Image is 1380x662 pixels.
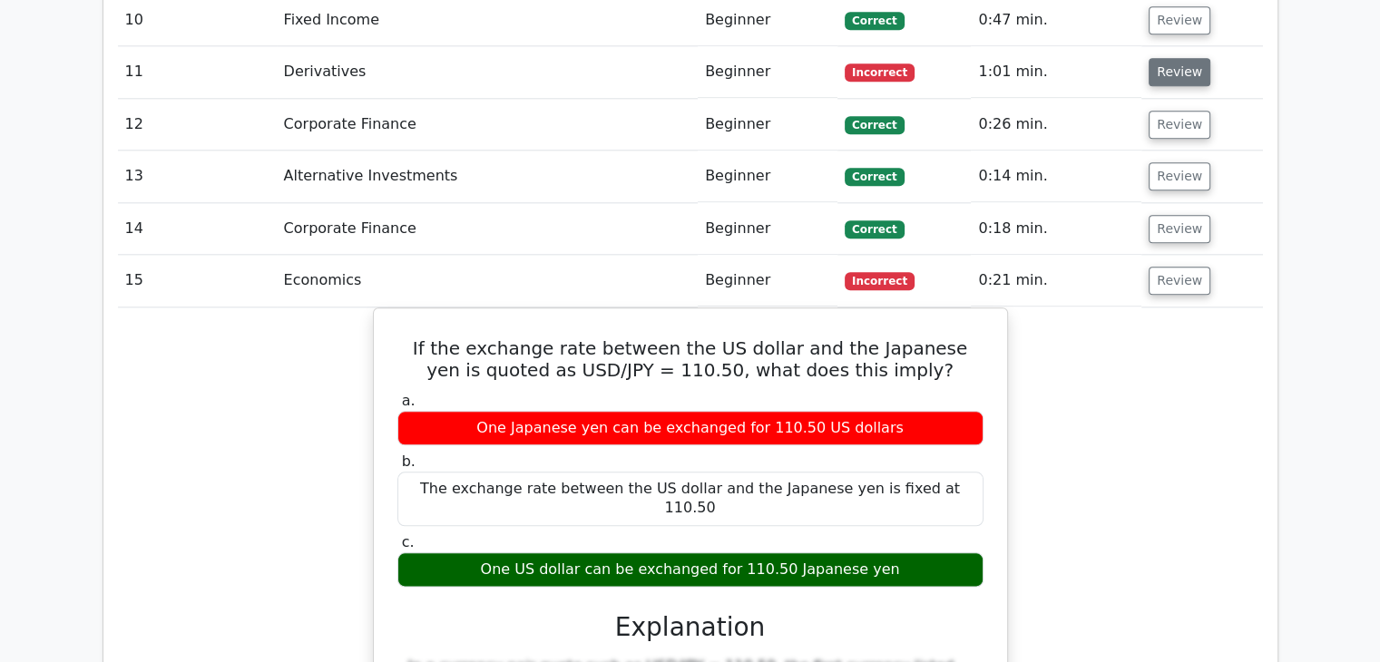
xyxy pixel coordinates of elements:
td: 0:18 min. [971,203,1141,255]
button: Review [1149,215,1210,243]
td: 13 [118,151,277,202]
td: 0:14 min. [971,151,1141,202]
span: Correct [845,116,904,134]
td: Beginner [698,99,837,151]
td: 15 [118,255,277,307]
span: c. [402,533,415,550]
td: 12 [118,99,277,151]
div: One US dollar can be exchanged for 110.50 Japanese yen [397,552,984,588]
td: Economics [277,255,698,307]
td: Beginner [698,46,837,98]
td: Alternative Investments [277,151,698,202]
button: Review [1149,162,1210,190]
button: Review [1149,6,1210,34]
span: Correct [845,220,904,239]
div: The exchange rate between the US dollar and the Japanese yen is fixed at 110.50 [397,472,984,526]
td: 11 [118,46,277,98]
td: Beginner [698,151,837,202]
button: Review [1149,111,1210,139]
td: 0:21 min. [971,255,1141,307]
td: Corporate Finance [277,99,698,151]
span: Incorrect [845,272,915,290]
h5: If the exchange rate between the US dollar and the Japanese yen is quoted as USD/JPY = 110.50, wh... [396,337,985,381]
span: Correct [845,12,904,30]
button: Review [1149,267,1210,295]
td: Corporate Finance [277,203,698,255]
td: Beginner [698,203,837,255]
span: Incorrect [845,63,915,82]
div: One Japanese yen can be exchanged for 110.50 US dollars [397,411,984,446]
span: Correct [845,168,904,186]
button: Review [1149,58,1210,86]
td: Beginner [698,255,837,307]
span: a. [402,392,416,409]
td: Derivatives [277,46,698,98]
h3: Explanation [408,612,973,643]
td: 0:26 min. [971,99,1141,151]
span: b. [402,453,416,470]
td: 1:01 min. [971,46,1141,98]
td: 14 [118,203,277,255]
